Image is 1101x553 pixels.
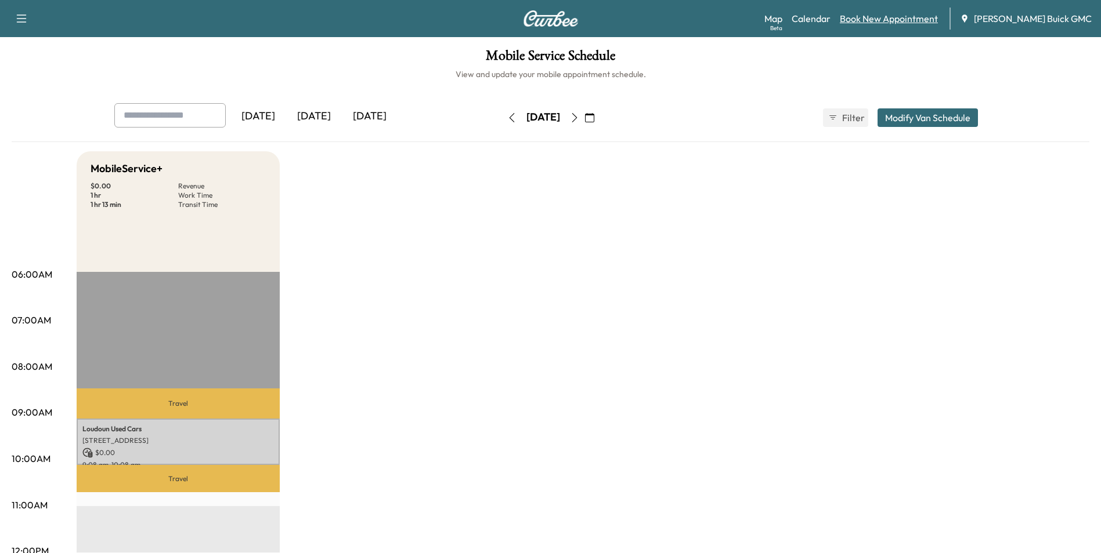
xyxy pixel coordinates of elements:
p: 09:00AM [12,405,52,419]
p: Travel [77,465,280,492]
img: Curbee Logo [523,10,579,27]
div: [DATE] [342,103,398,130]
p: 07:00AM [12,313,51,327]
p: 9:08 am - 10:08 am [82,460,274,470]
div: [DATE] [526,110,560,125]
div: Beta [770,24,782,32]
p: Work Time [178,191,266,200]
p: $ 0.00 [82,448,274,458]
span: Filter [842,111,863,125]
a: Calendar [792,12,831,26]
button: Modify Van Schedule [878,108,978,127]
button: Filter [823,108,868,127]
p: Travel [77,388,280,418]
a: Book New Appointment [840,12,938,26]
p: Loudoun Used Cars [82,424,274,434]
div: [DATE] [230,103,286,130]
p: Transit Time [178,200,266,209]
p: 10:00AM [12,452,50,465]
p: 08:00AM [12,359,52,373]
h5: MobileService+ [91,161,163,177]
p: 11:00AM [12,498,48,512]
a: MapBeta [764,12,782,26]
h1: Mobile Service Schedule [12,49,1089,68]
p: Revenue [178,181,266,191]
p: 1 hr 13 min [91,200,178,209]
div: [DATE] [286,103,342,130]
p: 1 hr [91,191,178,200]
p: [STREET_ADDRESS] [82,436,274,445]
span: [PERSON_NAME] Buick GMC [974,12,1092,26]
p: 06:00AM [12,267,52,281]
h6: View and update your mobile appointment schedule. [12,68,1089,80]
p: $ 0.00 [91,181,178,191]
